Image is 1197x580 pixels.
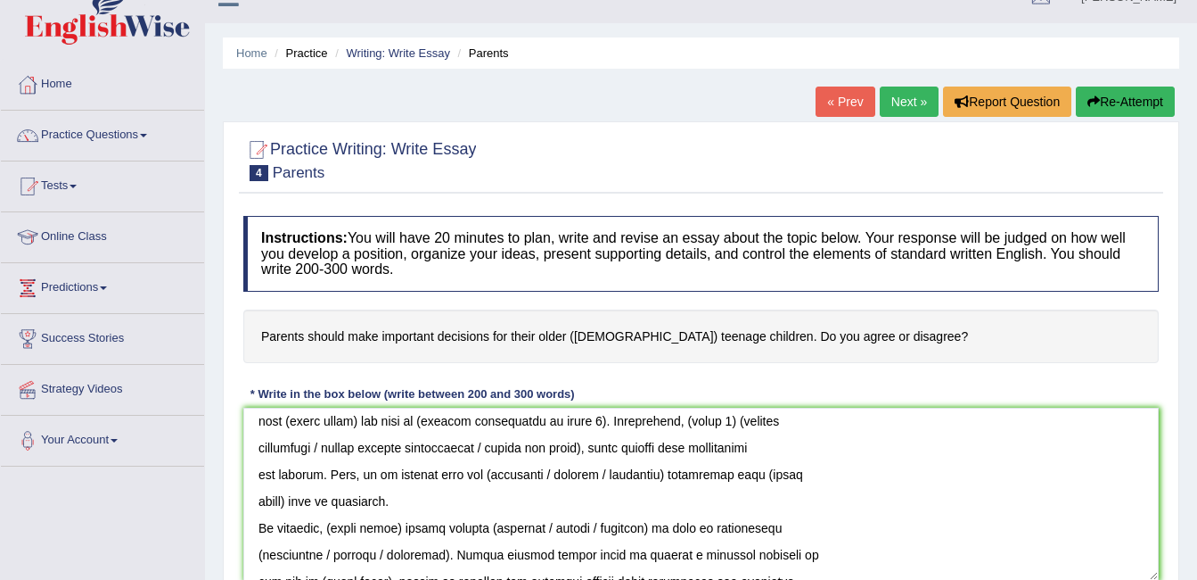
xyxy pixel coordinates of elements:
[1,416,204,460] a: Your Account
[243,385,581,402] div: * Write in the box below (write between 200 and 300 words)
[1,314,204,359] a: Success Stories
[1,212,204,257] a: Online Class
[250,165,268,181] span: 4
[1,365,204,410] a: Strategy Videos
[236,46,267,60] a: Home
[273,164,325,181] small: Parents
[1076,87,1175,117] button: Re-Attempt
[1,263,204,308] a: Predictions
[1,60,204,104] a: Home
[1,111,204,155] a: Practice Questions
[346,46,450,60] a: Writing: Write Essay
[270,45,327,62] li: Practice
[943,87,1071,117] button: Report Question
[243,137,476,181] h2: Practice Writing: Write Essay
[1,162,204,206] a: Tests
[880,87,939,117] a: Next »
[243,310,1159,364] h4: Parents should make important decisions for their older ([DEMOGRAPHIC_DATA]) teenage children. Do...
[261,230,348,245] b: Instructions:
[454,45,509,62] li: Parents
[243,216,1159,292] h4: You will have 20 minutes to plan, write and revise an essay about the topic below. Your response ...
[816,87,874,117] a: « Prev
